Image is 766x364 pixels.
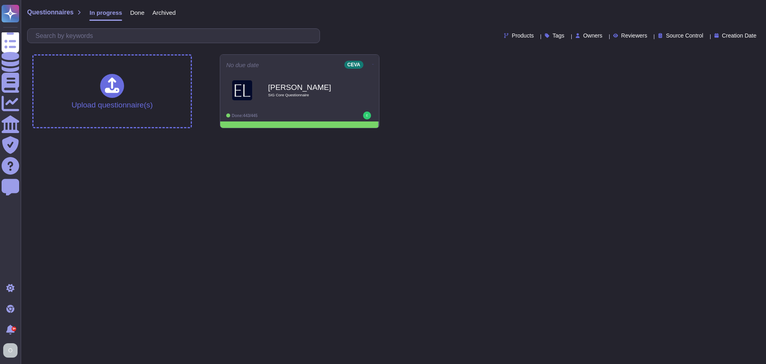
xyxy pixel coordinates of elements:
[621,33,647,38] span: Reviewers
[268,84,348,91] b: [PERSON_NAME]
[512,33,534,38] span: Products
[232,113,258,118] span: Done: 443/445
[268,93,348,97] span: SIG Core Questionnaire
[722,33,756,38] span: Creation Date
[12,326,16,331] div: 9+
[27,9,73,16] span: Questionnaires
[152,10,176,16] span: Archived
[32,29,320,43] input: Search by keywords
[2,342,23,359] button: user
[130,10,144,16] span: Done
[226,62,259,68] span: No due date
[3,343,18,358] img: user
[553,33,565,38] span: Tags
[71,74,153,109] div: Upload questionnaire(s)
[344,61,363,69] div: CEVA
[232,80,252,100] img: Logo
[583,33,602,38] span: Owners
[89,10,122,16] span: In progress
[666,33,703,38] span: Source Control
[363,111,371,119] img: user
